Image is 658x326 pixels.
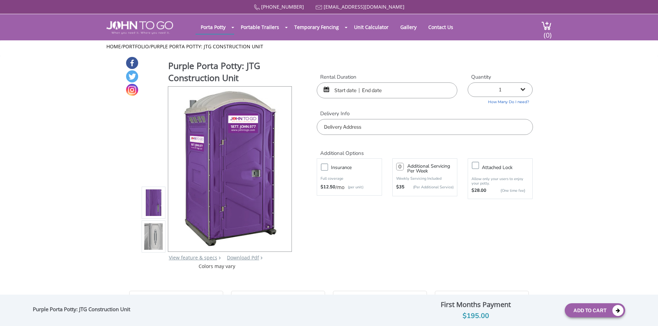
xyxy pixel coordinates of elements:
[144,155,163,318] img: Product
[471,187,486,194] strong: $28.00
[33,306,134,315] div: Purple Porta Potty: JTG Construction Unit
[331,163,385,172] h3: Insurance
[151,43,263,50] a: Purple Porta Potty: JTG Construction Unit
[123,43,149,50] a: Portfolio
[260,256,263,259] img: chevron.png
[317,73,457,81] label: Rental Duration
[541,21,552,30] img: cart a
[178,87,282,249] img: Product
[404,185,454,190] p: (Per Additional Service)
[106,43,121,50] a: Home
[316,5,322,10] img: Mail
[344,184,363,191] p: (per unit)
[196,20,231,34] a: Porta Potty
[482,163,536,172] h3: Attached lock
[317,142,533,157] h2: Additional Options
[106,21,173,34] img: JOHN to go
[471,177,529,186] p: Allow only your users to enjoy your potty.
[392,310,559,322] div: $195.00
[126,57,138,69] a: Facebook
[321,184,378,191] div: /mo
[317,110,533,117] label: Delivery Info
[468,97,533,105] a: How Many Do I need?
[126,84,138,96] a: Instagram
[565,303,625,317] button: Add To Cart
[227,254,259,261] a: Download Pdf
[261,3,304,10] a: [PHONE_NUMBER]
[396,176,454,181] p: Weekly Servicing Included
[142,263,293,270] div: Colors may vary
[236,20,284,34] a: Portable Trailers
[423,20,458,34] a: Contact Us
[630,298,658,326] button: Live Chat
[321,184,335,191] strong: $12.50
[169,254,217,261] a: View feature & specs
[490,187,525,194] p: {One time fee}
[407,164,454,174] h3: Additional Servicing Per Week
[468,73,533,81] label: Quantity
[321,175,378,182] p: Full coverage
[392,299,559,310] div: First Months Payment
[289,20,344,34] a: Temporary Fencing
[106,43,552,50] ul: / /
[168,60,293,86] h1: Purple Porta Potty: JTG Construction Unit
[396,163,404,170] input: 0
[349,20,394,34] a: Unit Calculator
[317,119,533,135] input: Delivery Address
[396,184,404,191] strong: $35
[543,25,552,40] span: (0)
[144,121,163,284] img: Product
[254,4,260,10] img: Call
[219,256,221,259] img: right arrow icon
[324,3,404,10] a: [EMAIL_ADDRESS][DOMAIN_NAME]
[126,70,138,82] a: Twitter
[317,82,457,98] input: Start date | End date
[395,20,422,34] a: Gallery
